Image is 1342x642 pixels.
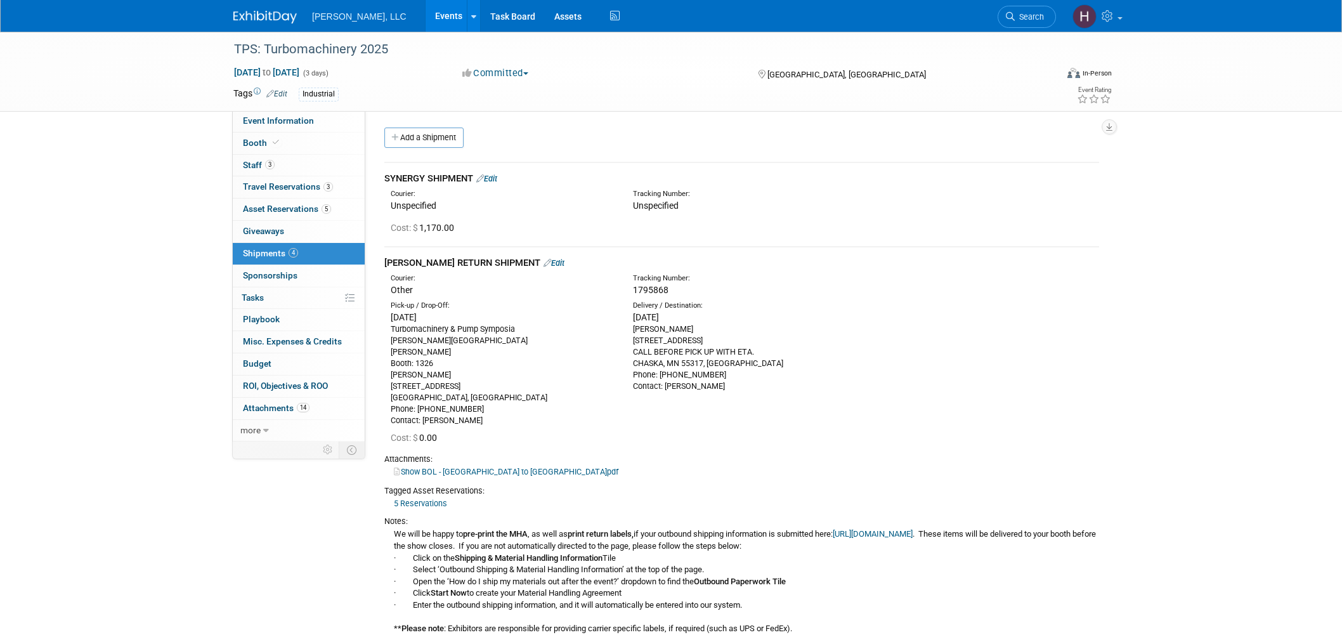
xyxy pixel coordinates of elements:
div: Courier: [391,189,614,199]
a: [URL][DOMAIN_NAME] [833,529,913,539]
div: Event Rating [1077,87,1111,93]
div: [PERSON_NAME] [STREET_ADDRESS] CALL BEFORE PICK UP WITH ETA. CHASKA, MN 55317, [GEOGRAPHIC_DATA] ... [633,324,856,392]
a: Playbook [233,309,365,331]
img: ExhibitDay [233,11,297,23]
span: more [240,425,261,435]
a: Misc. Expenses & Credits [233,331,365,353]
span: (3 days) [302,69,329,77]
span: Budget [243,358,271,369]
div: Delivery / Destination: [633,301,856,311]
span: 3 [323,182,333,192]
span: to [261,67,273,77]
button: Committed [458,67,533,80]
a: Edit [544,258,564,268]
a: Event Information [233,110,365,132]
div: Courier: [391,273,614,284]
a: Sponsorships [233,265,365,287]
span: Unspecified [633,200,679,211]
a: Tasks [233,287,365,309]
div: Industrial [299,88,339,101]
span: Shipments [243,248,298,258]
a: Show BOL - [GEOGRAPHIC_DATA] to [GEOGRAPHIC_DATA]pdf [394,467,618,476]
div: In-Person [1082,69,1112,78]
a: Staff3 [233,155,365,176]
div: SYNERGY SHIPMENT [384,172,1099,185]
span: Booth [243,138,282,148]
a: Budget [233,353,365,375]
b: Outbound Paperwork Tile [694,577,786,586]
span: Playbook [243,314,280,324]
img: Format-Inperson.png [1067,68,1080,78]
div: Tagged Asset Reservations: [384,485,1099,497]
td: Tags [233,87,287,102]
a: Add a Shipment [384,128,464,148]
span: 5 [322,204,331,214]
span: [PERSON_NAME], LLC [312,11,407,22]
span: Tasks [242,292,264,303]
td: Toggle Event Tabs [339,442,365,458]
div: [DATE] [391,311,614,324]
span: Event Information [243,115,314,126]
span: Cost: $ [391,433,419,443]
b: Start Now [431,588,467,598]
div: Event Format [981,66,1112,85]
b: print return labels, [568,529,634,539]
a: Booth [233,133,365,154]
a: Travel Reservations3 [233,176,365,198]
span: Asset Reservations [243,204,331,214]
span: [DATE] [DATE] [233,67,300,78]
div: Other [391,284,614,296]
b: Shipping & Material Handling Information [455,553,603,563]
div: Attachments: [384,454,1099,465]
a: Attachments14 [233,398,365,419]
div: [PERSON_NAME] RETURN SHIPMENT [384,256,1099,270]
a: Edit [266,89,287,98]
div: Tracking Number: [633,273,917,284]
div: Turbomachinery & Pump Symposia [PERSON_NAME][GEOGRAPHIC_DATA] [PERSON_NAME] Booth: 1326 [PERSON_N... [391,324,614,426]
img: Hannah Mulholland [1072,4,1097,29]
span: Misc. Expenses & Credits [243,336,342,346]
td: Personalize Event Tab Strip [317,442,339,458]
div: TPS: Turbomachinery 2025 [230,38,1037,61]
span: Cost: $ [391,223,419,233]
a: 5 Reservations [394,499,447,508]
div: [DATE] [633,311,856,324]
div: Tracking Number: [633,189,917,199]
a: Asset Reservations5 [233,199,365,220]
span: 1795868 [633,285,668,295]
a: Shipments4 [233,243,365,265]
a: Giveaways [233,221,365,242]
span: 3 [265,160,275,169]
span: 1,170.00 [391,223,459,233]
b: pre-print the MHA [463,529,528,539]
span: [GEOGRAPHIC_DATA], [GEOGRAPHIC_DATA] [767,70,926,79]
a: Search [998,6,1056,28]
div: Unspecified [391,199,614,212]
span: Attachments [243,403,309,413]
a: more [233,420,365,442]
span: Sponsorships [243,270,297,280]
b: Please note [401,624,444,633]
span: 14 [297,403,309,412]
span: 0.00 [391,433,442,443]
a: ROI, Objectives & ROO [233,376,365,397]
span: Search [1015,12,1044,22]
span: Giveaways [243,226,284,236]
span: Staff [243,160,275,170]
div: Notes: [384,516,1099,527]
span: Travel Reservations [243,181,333,192]
i: Booth reservation complete [273,139,279,146]
span: ROI, Objectives & ROO [243,381,328,391]
span: 4 [289,248,298,258]
div: Pick-up / Drop-Off: [391,301,614,311]
a: Edit [476,174,497,183]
